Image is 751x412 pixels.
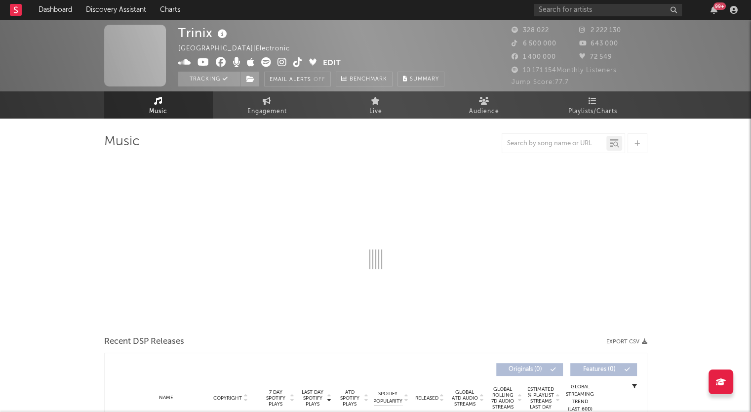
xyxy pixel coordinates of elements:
span: 10 171 154 Monthly Listeners [512,67,617,74]
span: Audience [469,106,499,118]
input: Search by song name or URL [502,140,606,148]
em: Off [314,77,325,82]
span: Benchmark [350,74,387,85]
span: Features ( 0 ) [577,367,622,372]
div: [GEOGRAPHIC_DATA] | Electronic [178,43,301,55]
span: 1 400 000 [512,54,556,60]
span: Recent DSP Releases [104,336,184,348]
span: Released [415,395,438,401]
a: Engagement [213,91,321,119]
button: Tracking [178,72,240,86]
a: Live [321,91,430,119]
span: 328 022 [512,27,549,34]
span: Playlists/Charts [568,106,617,118]
button: Features(0) [570,363,637,376]
span: Global ATD Audio Streams [451,389,478,407]
span: Jump Score: 77.7 [512,79,569,85]
a: Benchmark [336,72,393,86]
div: Name [134,394,199,402]
button: Email AlertsOff [264,72,331,86]
button: Export CSV [606,339,647,345]
span: Copyright [213,395,242,401]
button: 99+ [711,6,717,14]
span: 2 222 130 [579,27,621,34]
span: Originals ( 0 ) [503,367,548,372]
span: Summary [410,77,439,82]
span: 7 Day Spotify Plays [263,389,289,407]
span: Estimated % Playlist Streams Last Day [527,386,554,410]
a: Playlists/Charts [539,91,647,119]
span: Live [369,106,382,118]
span: Global Rolling 7D Audio Streams [489,386,516,410]
span: 6 500 000 [512,41,556,47]
a: Audience [430,91,539,119]
span: Last Day Spotify Plays [300,389,326,407]
div: Trinix [178,25,230,41]
div: 99 + [713,2,726,10]
span: Spotify Popularity [373,390,402,405]
button: Summary [397,72,444,86]
span: Music [149,106,167,118]
button: Edit [323,57,341,70]
a: Music [104,91,213,119]
input: Search for artists [534,4,682,16]
span: Engagement [247,106,287,118]
button: Originals(0) [496,363,563,376]
span: ATD Spotify Plays [337,389,363,407]
span: 72 549 [579,54,612,60]
span: 643 000 [579,41,618,47]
